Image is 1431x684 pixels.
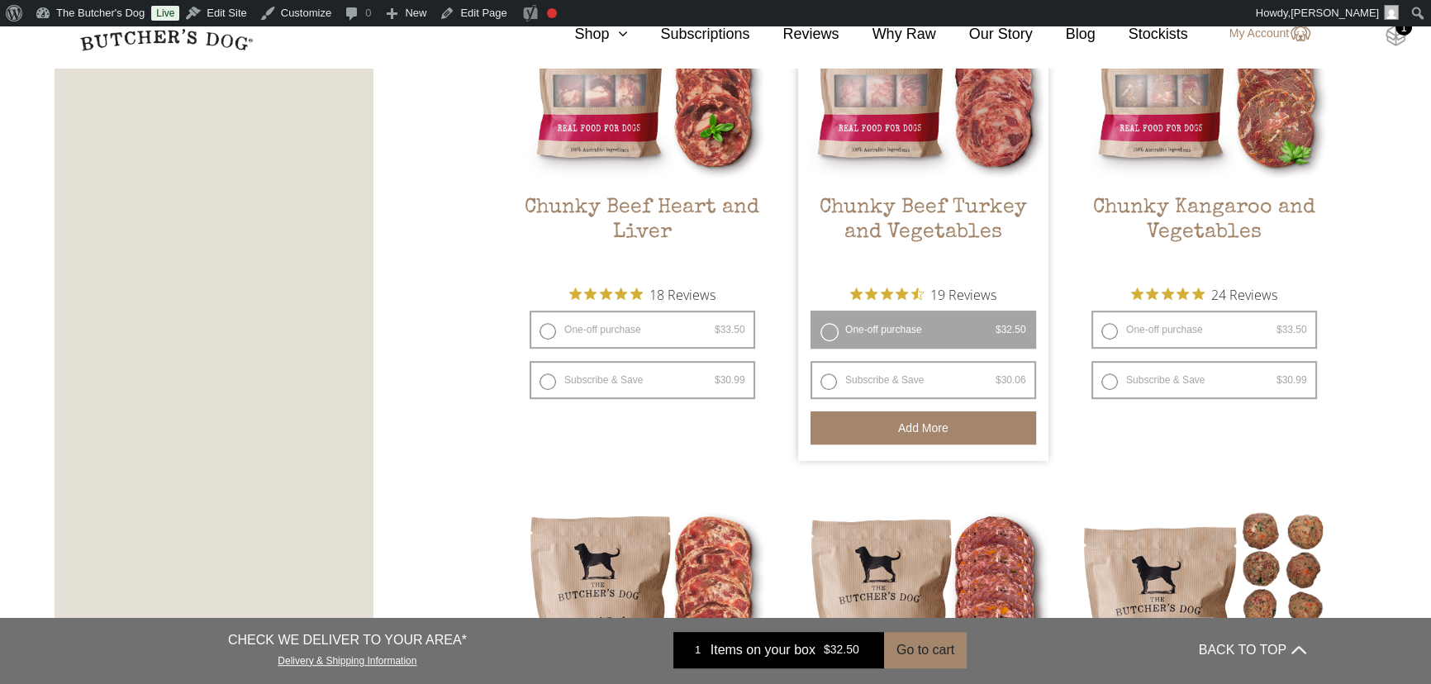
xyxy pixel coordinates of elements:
[749,23,839,45] a: Reviews
[1213,24,1310,44] a: My Account
[569,282,715,306] button: Rated 4.9 out of 5 stars from 18 reviews. Jump to reviews.
[547,8,557,18] div: Focus keyphrase not set
[228,630,467,650] p: CHECK WE DELIVER TO YOUR AREA*
[715,374,745,386] bdi: 30.99
[1276,324,1307,335] bdi: 33.50
[811,311,1036,349] label: One-off purchase
[530,361,755,399] label: Subscribe & Save
[1079,196,1329,273] h2: Chunky Kangaroo and Vegetables
[1291,7,1379,19] span: [PERSON_NAME]
[715,324,720,335] span: $
[1276,374,1282,386] span: $
[811,361,1036,399] label: Subscribe & Save
[1096,23,1188,45] a: Stockists
[1276,374,1307,386] bdi: 30.99
[884,632,967,668] button: Go to cart
[530,311,755,349] label: One-off purchase
[824,644,830,657] span: $
[1276,324,1282,335] span: $
[996,374,1001,386] span: $
[151,6,179,21] a: Live
[627,23,749,45] a: Subscriptions
[517,196,768,273] h2: Chunky Beef Heart and Liver
[930,282,996,306] span: 19 Reviews
[673,632,884,668] a: 1 Items on your box $32.50
[686,642,711,658] div: 1
[1091,311,1317,349] label: One-off purchase
[541,23,627,45] a: Shop
[996,374,1026,386] bdi: 30.06
[839,23,936,45] a: Why Raw
[1386,25,1406,46] img: TBD_Cart-Empty_Hover.png
[996,324,1026,335] bdi: 32.50
[1131,282,1277,306] button: Rated 4.8 out of 5 stars from 24 reviews. Jump to reviews.
[715,374,720,386] span: $
[1199,630,1306,670] button: BACK TO TOP
[1211,282,1277,306] span: 24 Reviews
[1033,23,1096,45] a: Blog
[715,324,745,335] bdi: 33.50
[1395,19,1412,36] div: 1
[936,23,1033,45] a: Our Story
[811,411,1036,444] button: Add more
[798,196,1048,273] h2: Chunky Beef Turkey and Vegetables
[711,640,815,660] span: Items on your box
[278,651,416,667] a: Delivery & Shipping Information
[850,282,996,306] button: Rated 4.7 out of 5 stars from 19 reviews. Jump to reviews.
[649,282,715,306] span: 18 Reviews
[1091,361,1317,399] label: Subscribe & Save
[824,644,859,657] bdi: 32.50
[996,324,1001,335] span: $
